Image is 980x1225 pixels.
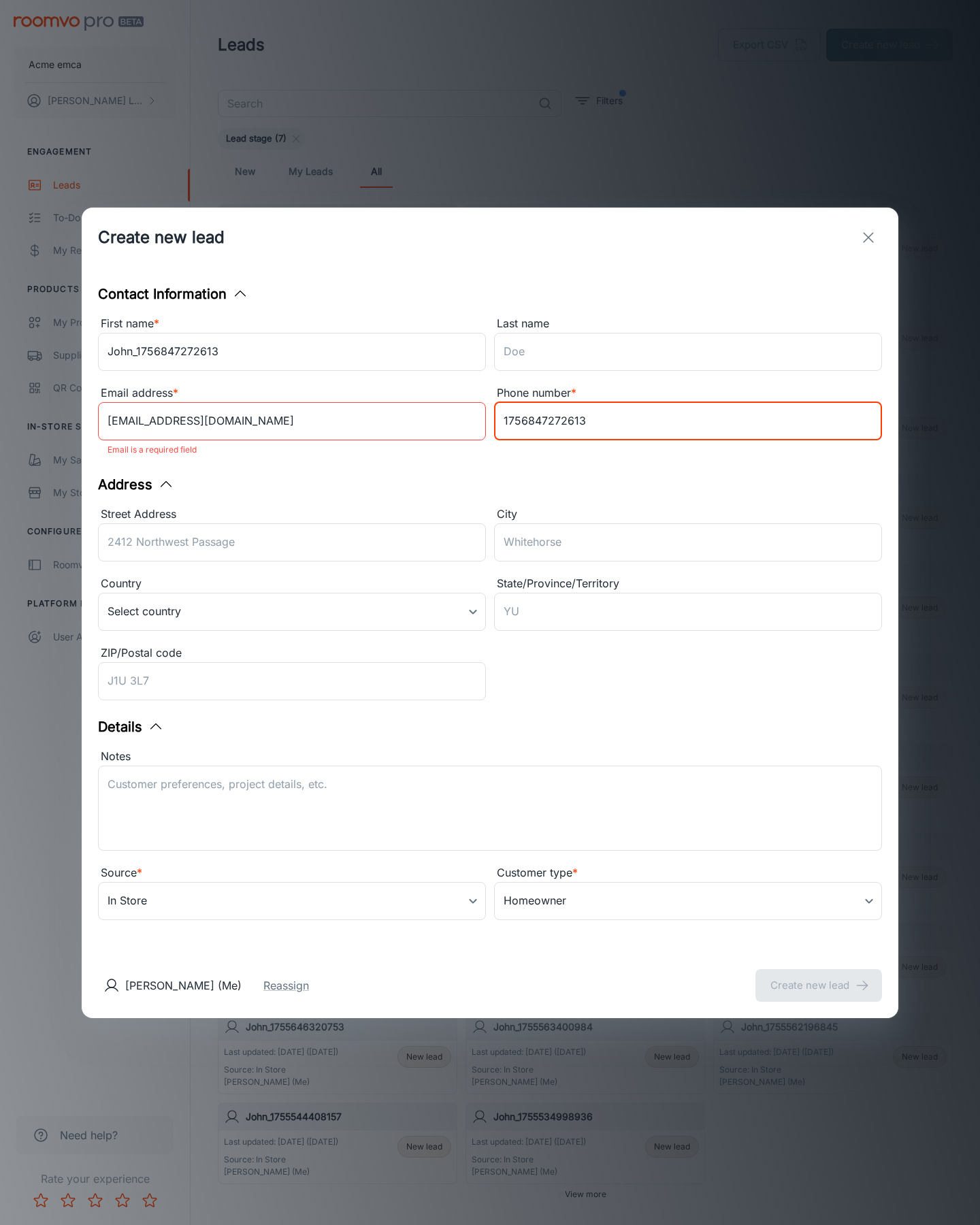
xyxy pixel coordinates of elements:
input: Whitehorse [494,523,882,561]
input: 2412 Northwest Passage [98,523,486,561]
div: Homeowner [494,882,882,920]
p: [PERSON_NAME] (Me) [125,977,242,994]
div: ZIP/Postal code [98,644,486,662]
div: City [494,506,882,523]
div: In Store [98,882,486,920]
button: Details [98,717,164,737]
div: Country [98,575,486,593]
div: Phone number [494,385,882,402]
input: J1U 3L7 [98,662,486,700]
div: State/Province/Territory [494,575,882,593]
button: Reassign [263,977,309,994]
input: myname@example.com [98,402,486,440]
button: Address [98,474,174,495]
input: +1 439-123-4567 [494,402,882,440]
input: John [98,333,486,371]
h1: Create new lead [98,225,225,250]
div: Notes [98,748,882,766]
div: First name [98,315,486,333]
div: Source [98,864,486,882]
button: exit [855,224,882,251]
div: Last name [494,315,882,333]
div: Email address [98,385,486,402]
div: Select country [98,593,486,631]
p: Email is a required field [108,442,476,458]
input: Doe [494,333,882,371]
div: Customer type [494,864,882,882]
div: Street Address [98,506,486,523]
button: Contact Information [98,284,248,304]
input: YU [494,593,882,631]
